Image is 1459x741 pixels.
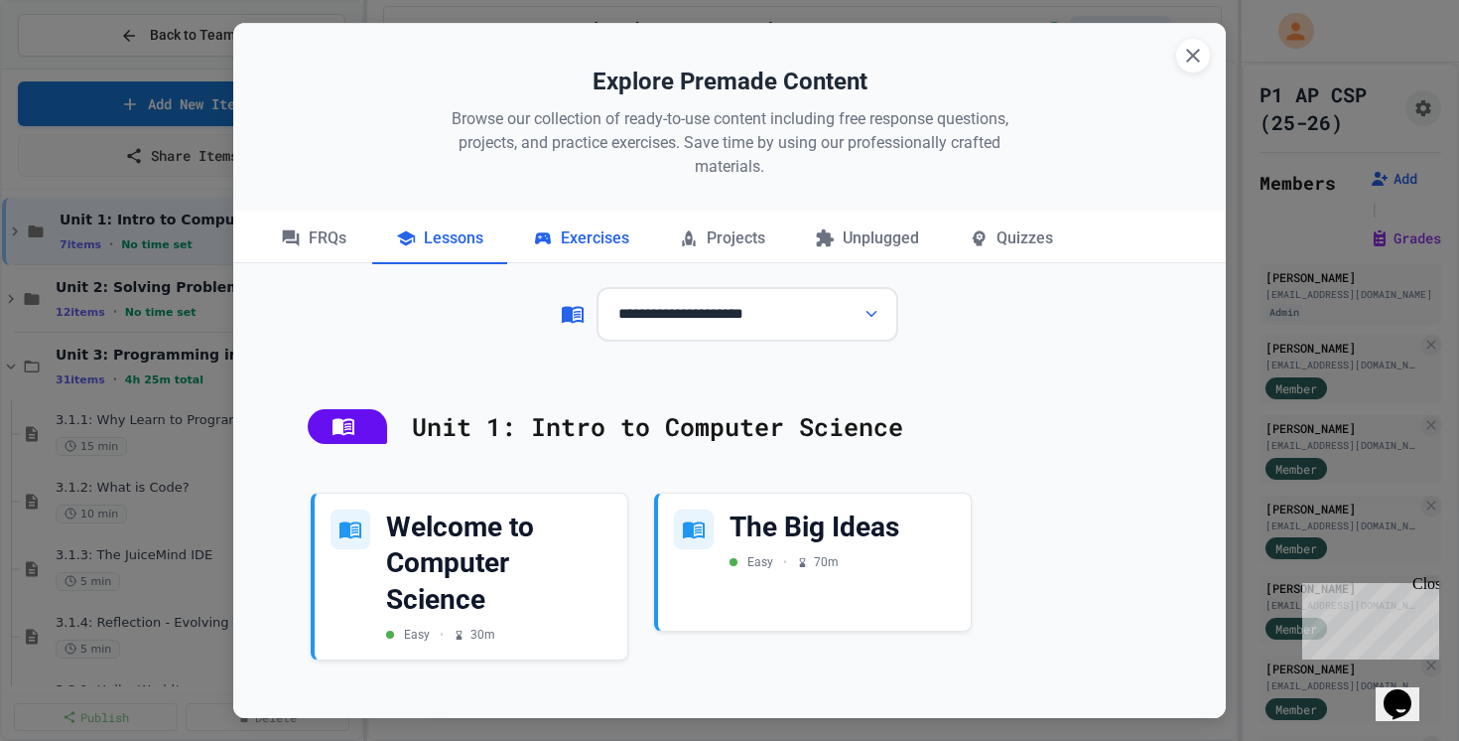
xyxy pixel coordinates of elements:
[1376,662,1439,721] iframe: chat widget
[655,215,789,264] div: Projects
[432,107,1027,179] p: Browse our collection of ready-to-use content including free response questions, projects, and pr...
[440,626,444,644] span: •
[8,8,137,126] div: Chat with us now!Close
[783,553,787,571] span: •
[1294,575,1439,660] iframe: chat widget
[729,510,955,545] div: The Big Ideas
[263,64,1196,99] h2: Explore Premade Content
[945,215,1077,264] div: Quizzes
[386,626,495,644] div: Easy 30 m
[509,215,653,264] div: Exercises
[386,510,611,618] div: Welcome to Computer Science
[729,553,839,571] div: Easy 70 m
[288,388,1171,466] div: Unit 1: Intro to Computer Science
[257,215,370,264] div: FRQs
[372,215,507,264] div: Lessons
[791,215,943,264] div: Unplugged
